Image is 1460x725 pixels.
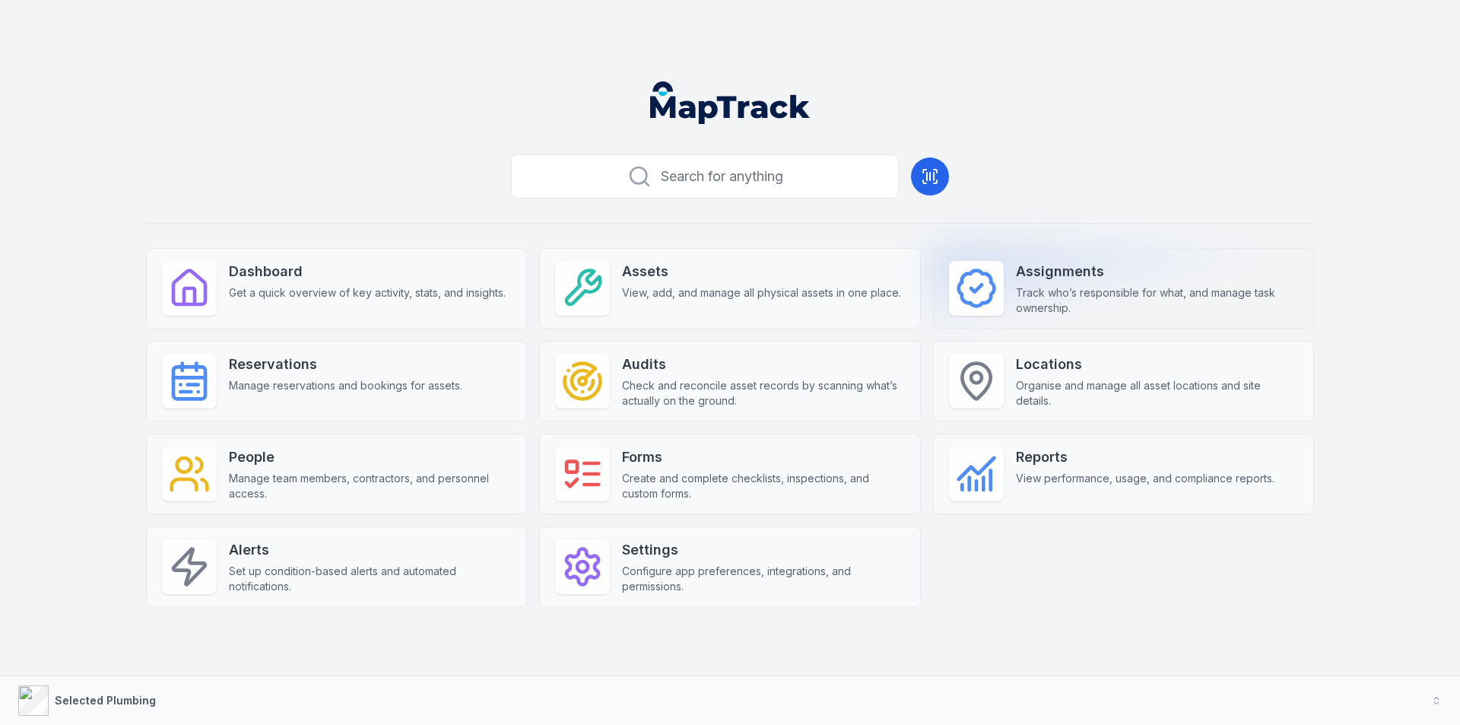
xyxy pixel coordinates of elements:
[229,471,511,501] span: Manage team members, contractors, and personnel access.
[539,434,920,514] a: FormsCreate and complete checklists, inspections, and custom forms.
[55,694,156,707] strong: Selected Plumbing
[539,526,920,607] a: SettingsConfigure app preferences, integrations, and permissions.
[1016,285,1298,316] span: Track who’s responsible for what, and manage task ownership.
[1016,378,1298,409] span: Organise and manage all asset locations and site details.
[229,261,506,282] strong: Dashboard
[933,434,1314,514] a: ReportsView performance, usage, and compliance reports.
[229,564,511,594] span: Set up condition-based alerts and automated notifications.
[622,564,904,594] span: Configure app preferences, integrations, and permissions.
[933,248,1314,329] a: AssignmentsTrack who’s responsible for what, and manage task ownership.
[661,166,783,187] span: Search for anything
[1016,261,1298,282] strong: Assignments
[229,354,462,375] strong: Reservations
[622,261,901,282] strong: Assets
[511,154,899,199] button: Search for anything
[1016,447,1274,468] strong: Reports
[146,248,527,329] a: DashboardGet a quick overview of key activity, stats, and insights.
[622,378,904,409] span: Check and reconcile asset records by scanning what’s actually on the ground.
[539,341,920,421] a: AuditsCheck and reconcile asset records by scanning what’s actually on the ground.
[622,447,904,468] strong: Forms
[622,539,904,561] strong: Settings
[146,341,527,421] a: ReservationsManage reservations and bookings for assets.
[626,81,834,124] nav: Global
[229,447,511,468] strong: People
[229,285,506,300] span: Get a quick overview of key activity, stats, and insights.
[622,285,901,300] span: View, add, and manage all physical assets in one place.
[539,248,920,329] a: AssetsView, add, and manage all physical assets in one place.
[1016,471,1274,486] span: View performance, usage, and compliance reports.
[622,471,904,501] span: Create and complete checklists, inspections, and custom forms.
[622,354,904,375] strong: Audits
[146,526,527,607] a: AlertsSet up condition-based alerts and automated notifications.
[1016,354,1298,375] strong: Locations
[229,539,511,561] strong: Alerts
[933,341,1314,421] a: LocationsOrganise and manage all asset locations and site details.
[146,434,527,514] a: PeopleManage team members, contractors, and personnel access.
[229,378,462,393] span: Manage reservations and bookings for assets.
